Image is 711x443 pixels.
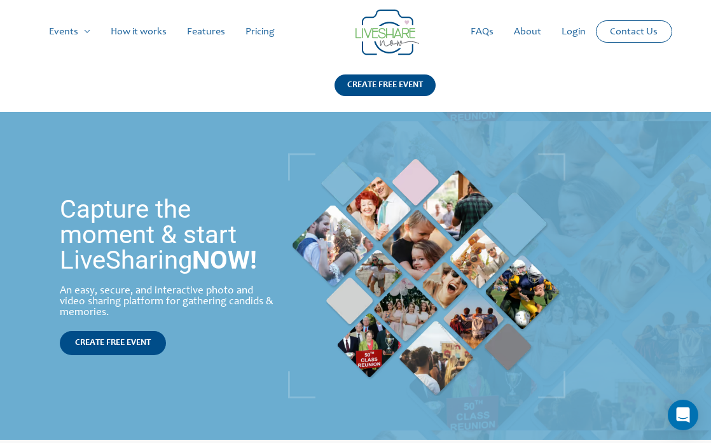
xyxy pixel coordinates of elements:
span: CREATE FREE EVENT [75,339,151,348]
a: CREATE FREE EVENT [335,74,436,112]
a: How it works [100,11,177,52]
img: Group 14 | Live Photo Slideshow for Events | Create Free Events Album for Any Occasion [355,10,419,55]
a: CREATE FREE EVENT [60,331,166,355]
a: FAQs [460,11,504,52]
nav: Site Navigation [22,11,689,52]
h1: Capture the moment & start LiveSharing [60,197,280,273]
a: Events [39,11,100,52]
img: LiveShare Moment | Live Photo Slideshow for Events | Create Free Events Album for Any Occasion [288,153,565,398]
a: Pricing [235,11,285,52]
a: Features [177,11,235,52]
strong: NOW! [192,245,257,275]
a: About [504,11,551,52]
div: Open Intercom Messenger [668,400,698,430]
a: Login [551,11,596,52]
a: Contact Us [600,21,668,42]
div: An easy, secure, and interactive photo and video sharing platform for gathering candids & memories. [60,286,280,318]
div: CREATE FREE EVENT [335,74,436,96]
